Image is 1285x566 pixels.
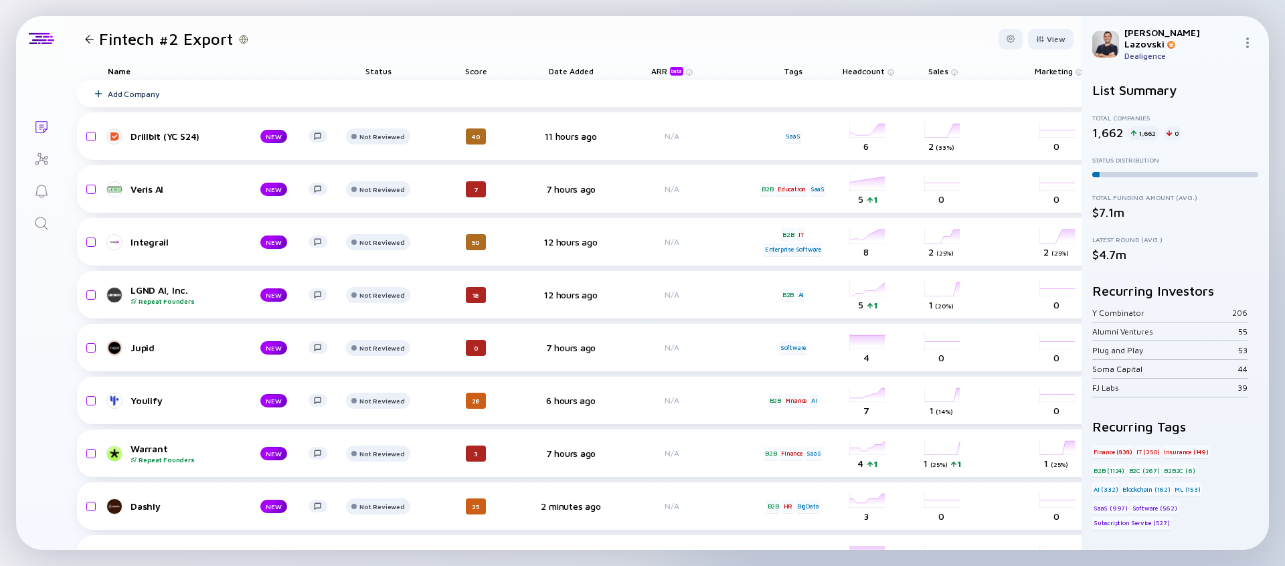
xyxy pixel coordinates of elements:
a: JupidNEW [108,340,338,356]
div: 53 [1238,345,1248,355]
div: Latest Round (Avg.) [1092,235,1258,244]
div: Not Reviewed [359,291,404,299]
span: Status [365,66,392,76]
div: Repeat Founders [131,297,239,305]
div: 44 [1238,364,1248,374]
div: SaaS (997) [1092,501,1129,514]
div: Software (562) [1131,501,1179,514]
div: 7 hours ago [533,183,608,195]
h2: Recurring Tags [1092,419,1258,434]
div: AI [810,394,819,407]
div: BigData [796,500,821,513]
div: B2B [764,447,778,460]
div: B2B [781,288,795,302]
div: N/A [628,395,715,405]
div: 7 hours ago [533,448,608,459]
div: B2C (267) [1128,464,1161,477]
a: LGND AI, Inc.Repeat FoundersNEW [108,284,338,305]
div: Y Combinator [1092,308,1232,318]
div: Warrant [131,443,239,464]
div: N/A [628,448,715,458]
div: B2B [760,183,774,196]
div: 206 [1232,308,1248,318]
a: Search [16,206,66,238]
div: Veris AI [131,183,239,195]
div: Education [776,183,807,196]
div: 1,662 [1128,126,1159,140]
div: Finance [784,394,808,407]
div: N/A [628,131,715,141]
div: Enterprise Software [764,243,823,256]
div: N/A [628,343,715,353]
div: Not Reviewed [359,132,404,140]
a: Investor Map [16,142,66,174]
div: Tags [756,62,831,80]
div: Not Reviewed [359,185,404,193]
div: Soma Capital [1092,364,1238,374]
div: B2B (1124) [1092,464,1126,477]
div: SaaS [809,183,826,196]
div: Repeat Founders [131,456,239,464]
div: 7 [466,181,486,197]
div: B2B2C (6) [1163,464,1196,477]
div: N/A [628,184,715,194]
div: 6 hours ago [533,395,608,406]
div: Name [97,62,338,80]
a: Drillbit (YC S24)NEW [108,128,338,145]
div: 12 hours ago [533,289,608,300]
a: WarrantRepeat FoundersNEW [108,443,338,464]
div: Dealigence [1124,51,1237,61]
div: Blockchain (162) [1121,482,1172,496]
div: ARR [651,66,686,76]
div: 12 hours ago [533,236,608,248]
div: Youlify [131,395,239,406]
div: Total Companies [1092,114,1258,122]
div: N/A [628,237,715,247]
span: Sales [928,66,948,76]
a: IntegrailNEW [108,234,338,250]
div: Not Reviewed [359,450,404,458]
div: 3 [466,446,486,462]
div: 1,662 [1092,126,1123,140]
div: [PERSON_NAME] Lazovski [1124,27,1237,50]
div: B2B [766,500,780,513]
div: Not Reviewed [359,238,404,246]
div: $4.7m [1092,248,1258,262]
div: 28 [466,393,486,409]
div: B2B [781,227,795,241]
div: Alumni Ventures [1092,326,1238,337]
a: Lists [16,110,66,142]
h1: Fintech #2 Export [99,29,233,48]
div: Add Company [108,89,159,99]
div: IT (250) [1135,445,1161,458]
div: Not Reviewed [359,344,404,352]
div: HR [782,500,794,513]
div: Subscription Service (527) [1092,516,1171,530]
div: FJ Labs [1092,383,1237,393]
div: 39 [1237,383,1248,393]
div: beta [670,67,683,76]
div: Drillbit (YC S24) [131,130,239,142]
h2: Recurring Investors [1092,283,1258,298]
div: Not Reviewed [359,397,404,405]
div: Total Funding Amount (Avg.) [1092,193,1258,201]
button: View [1028,29,1074,50]
div: N/A [628,501,715,511]
div: 0 [1164,126,1181,140]
div: 25 [466,498,486,514]
div: Status Distribution [1092,156,1258,164]
div: 11 hours ago [533,130,608,142]
div: Finance (838) [1092,445,1133,458]
div: 18 [466,287,486,303]
div: Date Added [533,62,608,80]
div: Insurance (149) [1163,445,1210,458]
a: Veris AINEW [108,181,338,197]
div: Integrail [131,236,239,248]
a: Reminders [16,174,66,206]
div: N/A [628,290,715,300]
div: 40 [466,128,486,145]
div: 55 [1238,326,1248,337]
div: Plug and Play [1092,345,1238,355]
div: AI (332) [1092,482,1119,496]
